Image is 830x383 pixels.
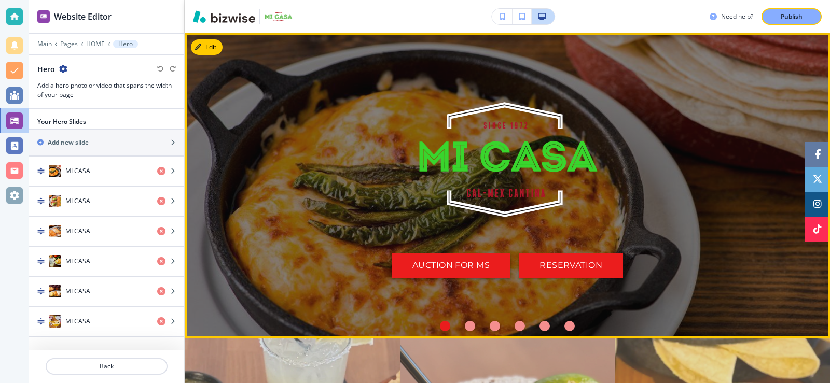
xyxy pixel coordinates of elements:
h4: MI CASA [65,196,90,206]
h4: MI CASA [65,257,90,266]
h4: MI CASA [65,287,90,296]
button: DragMI CASA [29,307,184,337]
li: Go to slide 2 [458,314,482,338]
a: Social media link to twitter account [805,167,830,192]
li: Go to slide 6 [557,314,582,338]
h4: MI CASA [65,166,90,176]
button: Edit [191,39,223,55]
img: editor icon [37,10,50,23]
p: Back [47,362,167,371]
a: AUCTION FOR MS [392,253,510,278]
li: Go to slide 3 [482,314,507,338]
img: 47a2f231-2423-49c6-bd15-36b015a3e0bb_m.png [418,96,598,226]
li: Go to slide 5 [532,314,557,338]
h3: Add a hero photo or video that spans the width of your page [37,81,176,100]
img: Your Logo [265,11,293,21]
button: Add new slide [29,130,184,155]
h4: MI CASA [65,317,90,326]
a: RESERVATION [519,253,623,278]
li: Go to slide 4 [507,314,532,338]
button: Main [37,40,52,48]
img: Drag [37,288,45,295]
p: Hero [118,40,133,48]
a: Social media link to instagram account [805,192,830,217]
img: Drag [37,197,45,205]
h2: Your Hero Slides [37,117,86,126]
a: Social media link to tiktok account [805,217,830,242]
h2: Website Editor [54,10,112,23]
h2: Add new slide [48,138,89,147]
button: DragMI CASA [29,187,184,217]
img: Bizwise Logo [193,10,255,23]
button: Publish [762,8,822,25]
li: Go to slide 1 [433,314,458,338]
h4: MI CASA [65,226,90,236]
button: Back [46,358,168,375]
img: Drag [37,318,45,325]
img: Drag [37,167,45,175]
h2: Hero [37,64,55,75]
a: Social media link to facebook account [805,142,830,167]
button: Pages [60,40,78,48]
p: Publish [781,12,803,21]
button: HOME [86,40,105,48]
img: Drag [37,258,45,265]
img: Drag [37,228,45,235]
button: DragMI CASA [29,217,184,247]
button: DragMI CASA [29,247,184,277]
button: DragMI CASA [29,277,184,307]
button: DragMI CASA [29,157,184,187]
button: Hero [113,40,138,48]
h3: Need help? [721,12,753,21]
